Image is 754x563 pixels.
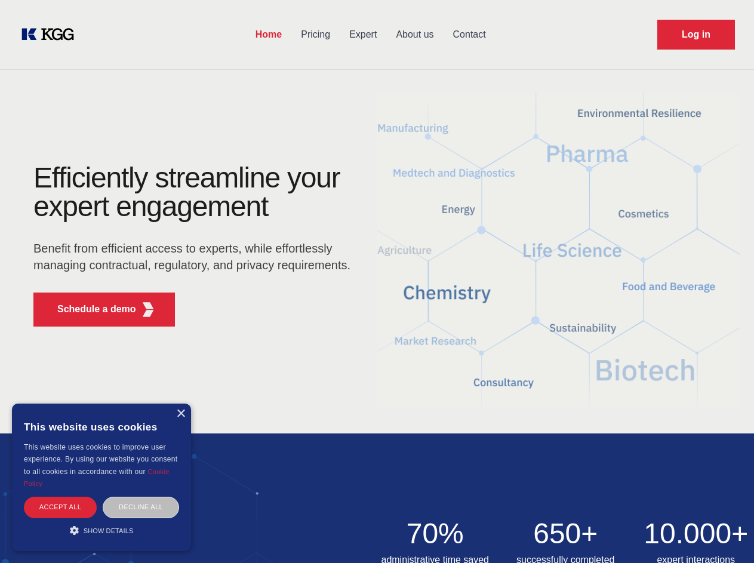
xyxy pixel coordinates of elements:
div: Close [176,410,185,419]
img: KGG Fifth Element RED [141,302,156,317]
span: This website uses cookies to improve user experience. By using our website you consent to all coo... [24,443,177,476]
p: Schedule a demo [57,302,136,316]
a: Home [246,19,291,50]
a: Pricing [291,19,340,50]
a: Contact [444,19,496,50]
a: About us [386,19,443,50]
h2: 70% [377,519,494,548]
h2: 650+ [507,519,624,548]
a: Cookie Policy [24,468,170,487]
a: Expert [340,19,386,50]
div: Accept all [24,497,97,518]
iframe: Chat Widget [694,506,754,563]
div: Show details [24,524,179,536]
button: Schedule a demoKGG Fifth Element RED [33,293,175,327]
div: Decline all [103,497,179,518]
img: KGG Fifth Element RED [377,78,740,422]
p: Benefit from efficient access to experts, while effortlessly managing contractual, regulatory, an... [33,240,358,273]
div: This website uses cookies [24,413,179,441]
span: Show details [84,527,134,534]
a: KOL Knowledge Platform: Talk to Key External Experts (KEE) [19,25,84,44]
h1: Efficiently streamline your expert engagement [33,164,358,221]
a: Request Demo [657,20,735,50]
